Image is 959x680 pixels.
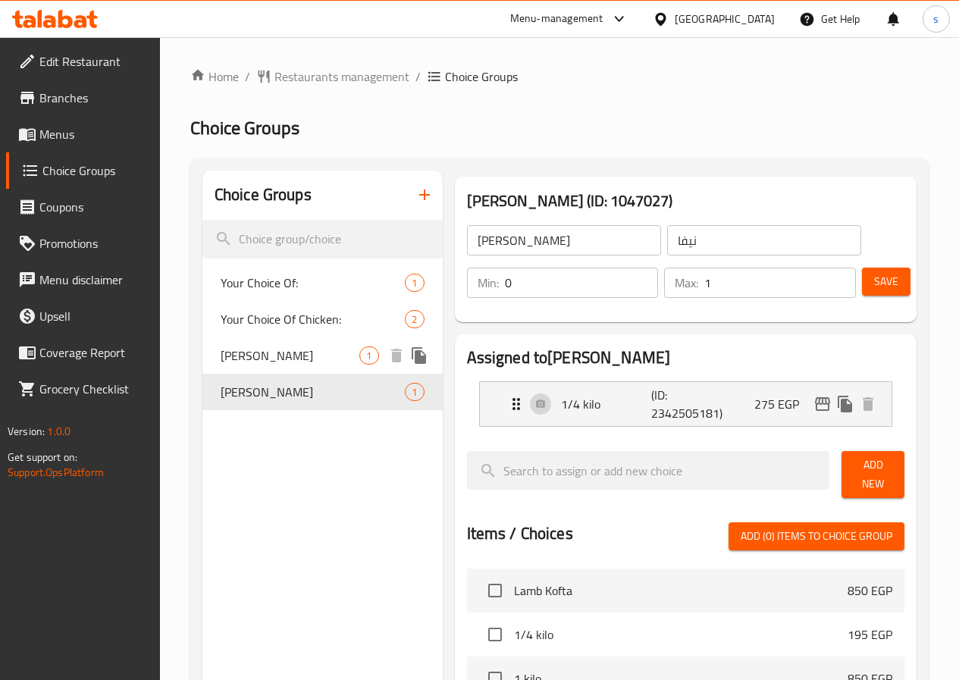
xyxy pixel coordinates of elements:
[6,262,160,298] a: Menu disclaimer
[190,67,239,86] a: Home
[675,274,698,292] p: Max:
[221,346,360,365] span: [PERSON_NAME]
[190,67,929,86] nav: breadcrumb
[221,310,406,328] span: Your Choice Of Chicken:
[202,220,443,259] input: search
[6,298,160,334] a: Upsell
[480,382,892,426] div: Expand
[467,189,904,213] h3: [PERSON_NAME] (ID: 1047027)
[6,334,160,371] a: Coverage Report
[39,234,148,252] span: Promotions
[467,375,904,433] li: Expand
[6,371,160,407] a: Grocery Checklist
[274,67,409,86] span: Restaurants management
[6,43,160,80] a: Edit Restaurant
[39,271,148,289] span: Menu disclaimer
[857,393,879,415] button: delete
[415,67,421,86] li: /
[6,116,160,152] a: Menus
[360,349,378,363] span: 1
[510,10,603,28] div: Menu-management
[39,52,148,71] span: Edit Restaurant
[385,344,408,367] button: delete
[39,89,148,107] span: Branches
[848,581,892,600] p: 850 EGP
[221,274,406,292] span: Your Choice Of:
[445,67,518,86] span: Choice Groups
[408,344,431,367] button: duplicate
[729,522,904,550] button: Add (0) items to choice group
[215,183,312,206] h2: Choice Groups
[406,276,423,290] span: 1
[514,581,848,600] span: Lamb Kofta
[405,274,424,292] div: Choices
[754,395,811,413] p: 275 EGP
[405,310,424,328] div: Choices
[405,383,424,401] div: Choices
[39,125,148,143] span: Menus
[202,337,443,374] div: [PERSON_NAME]1deleteduplicate
[854,456,892,494] span: Add New
[8,447,77,467] span: Get support on:
[848,625,892,644] p: 195 EGP
[811,393,834,415] button: edit
[39,307,148,325] span: Upsell
[39,380,148,398] span: Grocery Checklist
[202,301,443,337] div: Your Choice Of Chicken:2
[514,625,848,644] span: 1/4 kilo
[359,346,378,365] div: Choices
[741,527,892,546] span: Add (0) items to choice group
[6,152,160,189] a: Choice Groups
[202,265,443,301] div: Your Choice Of:1
[874,272,898,291] span: Save
[221,383,406,401] span: [PERSON_NAME]
[467,451,830,490] input: search
[834,393,857,415] button: duplicate
[478,274,499,292] p: Min:
[39,343,148,362] span: Coverage Report
[190,111,299,145] span: Choice Groups
[406,312,423,327] span: 2
[862,268,910,296] button: Save
[406,385,423,400] span: 1
[8,421,45,441] span: Version:
[42,161,148,180] span: Choice Groups
[651,386,712,422] p: (ID: 2342505181)
[39,198,148,216] span: Coupons
[245,67,250,86] li: /
[6,189,160,225] a: Coupons
[47,421,71,441] span: 1.0.0
[675,11,775,27] div: [GEOGRAPHIC_DATA]
[202,374,443,410] div: [PERSON_NAME]1
[841,451,904,498] button: Add New
[467,346,904,369] h2: Assigned to [PERSON_NAME]
[467,522,573,545] h2: Items / Choices
[256,67,409,86] a: Restaurants management
[6,80,160,116] a: Branches
[8,462,104,482] a: Support.OpsPlatform
[933,11,939,27] span: s
[6,225,160,262] a: Promotions
[479,575,511,606] span: Select choice
[479,619,511,650] span: Select choice
[561,395,652,413] p: 1/4 kilo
